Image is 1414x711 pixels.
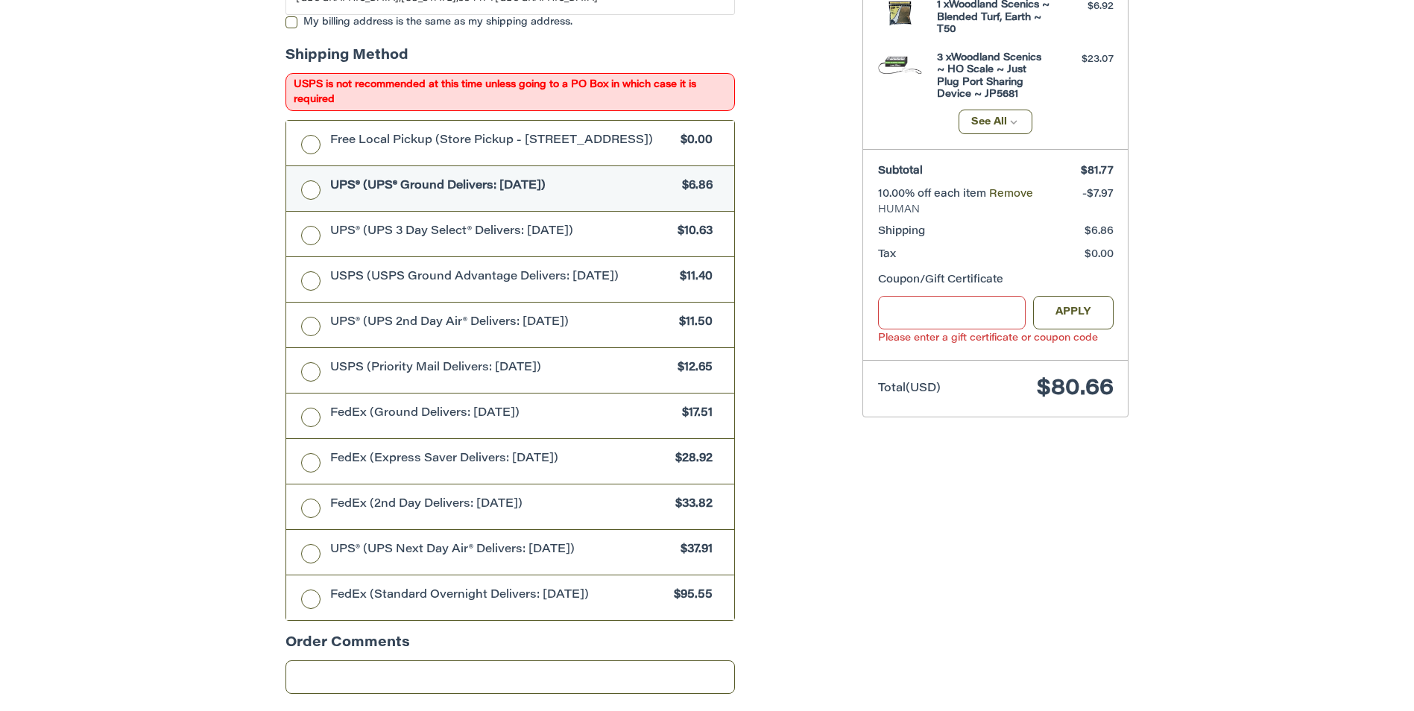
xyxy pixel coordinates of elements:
[878,250,896,260] span: Tax
[672,269,713,286] span: $11.40
[878,296,1026,329] input: Gift Certificate or Coupon Code
[878,203,1114,218] span: HUMAN
[668,496,713,513] span: $33.82
[959,110,1032,134] button: See All
[330,315,672,332] span: UPS® (UPS 2nd Day Air® Delivers: [DATE])
[675,405,713,423] span: $17.51
[666,587,713,604] span: $95.55
[878,383,941,394] span: Total (USD)
[1082,189,1114,200] span: -$7.97
[1055,52,1114,67] div: $23.07
[1033,296,1114,329] button: Apply
[675,178,713,195] span: $6.86
[673,542,713,559] span: $37.91
[285,633,410,661] legend: Order Comments
[330,587,667,604] span: FedEx (Standard Overnight Delivers: [DATE])
[937,52,1051,101] h4: 3 x Woodland Scenics ~ HO Scale ~ Just Plug Port Sharing Device ~ JP5681
[878,332,1114,344] label: Please enter a gift certificate or coupon code
[878,166,923,177] span: Subtotal
[668,451,713,468] span: $28.92
[989,189,1033,200] a: Remove
[878,227,925,237] span: Shipping
[330,224,671,241] span: UPS® (UPS 3 Day Select® Delivers: [DATE])
[1085,250,1114,260] span: $0.00
[285,73,735,111] span: USPS is not recommended at this time unless going to a PO Box in which case it is required
[673,133,713,150] span: $0.00
[1081,166,1114,177] span: $81.77
[330,360,671,377] span: USPS (Priority Mail Delivers: [DATE])
[878,273,1114,288] div: Coupon/Gift Certificate
[330,269,673,286] span: USPS (USPS Ground Advantage Delivers: [DATE])
[330,496,669,513] span: FedEx (2nd Day Delivers: [DATE])
[670,360,713,377] span: $12.65
[330,542,674,559] span: UPS® (UPS Next Day Air® Delivers: [DATE])
[672,315,713,332] span: $11.50
[330,451,669,468] span: FedEx (Express Saver Delivers: [DATE])
[285,46,408,74] legend: Shipping Method
[330,178,675,195] span: UPS® (UPS® Ground Delivers: [DATE])
[1037,378,1114,400] span: $80.66
[330,133,674,150] span: Free Local Pickup (Store Pickup - [STREET_ADDRESS])
[878,189,989,200] span: 10.00% off each item
[285,16,735,28] label: My billing address is the same as my shipping address.
[1085,227,1114,237] span: $6.86
[330,405,675,423] span: FedEx (Ground Delivers: [DATE])
[670,224,713,241] span: $10.63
